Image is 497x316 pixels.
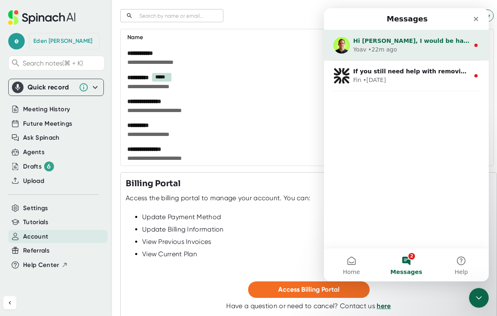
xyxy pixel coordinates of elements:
div: Have a question or need to cancel? Contact us [226,302,391,310]
button: Agents [23,147,45,157]
div: • [DATE] [39,68,62,76]
span: Home [19,261,36,267]
span: e [8,33,25,49]
div: Name [127,33,436,42]
button: Referrals [23,246,49,255]
button: Messages [55,240,110,273]
h3: Billing Portal [126,178,181,190]
span: Search notes (⌘ + K) [23,59,102,67]
button: Tutorials [23,218,48,227]
button: Account [23,232,48,241]
div: View Previous Invoices [142,238,492,246]
a: here [377,302,391,310]
div: 6 [44,162,54,171]
button: Collapse sidebar [3,296,16,309]
span: Access Billing Portal [278,286,340,293]
div: Quick record [28,83,75,91]
span: Messages [66,261,98,267]
div: Update Billing Information [142,225,492,234]
button: Help [110,240,165,273]
input: Search by name or email... [136,11,223,21]
button: Access Billing Portal [248,281,370,298]
div: Update Payment Method [142,213,492,221]
div: Drafts [23,162,54,171]
div: Quick record [12,79,100,96]
button: Future Meetings [23,119,72,129]
div: Access the billing portal to manage your account. You can: [126,194,310,202]
button: Settings [23,204,48,213]
iframe: Intercom live chat [324,8,489,281]
span: Help Center [23,260,59,270]
span: Help [131,261,144,267]
button: Drafts 6 [23,162,54,171]
button: Help Center [23,260,68,270]
div: View Current Plan [142,250,492,258]
button: Meeting History [23,105,70,114]
button: Upload [23,176,44,186]
button: Ask Spinach [23,133,60,143]
div: Eden Blair [33,37,92,45]
iframe: Intercom live chat [469,288,489,308]
div: Fin [29,68,38,76]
